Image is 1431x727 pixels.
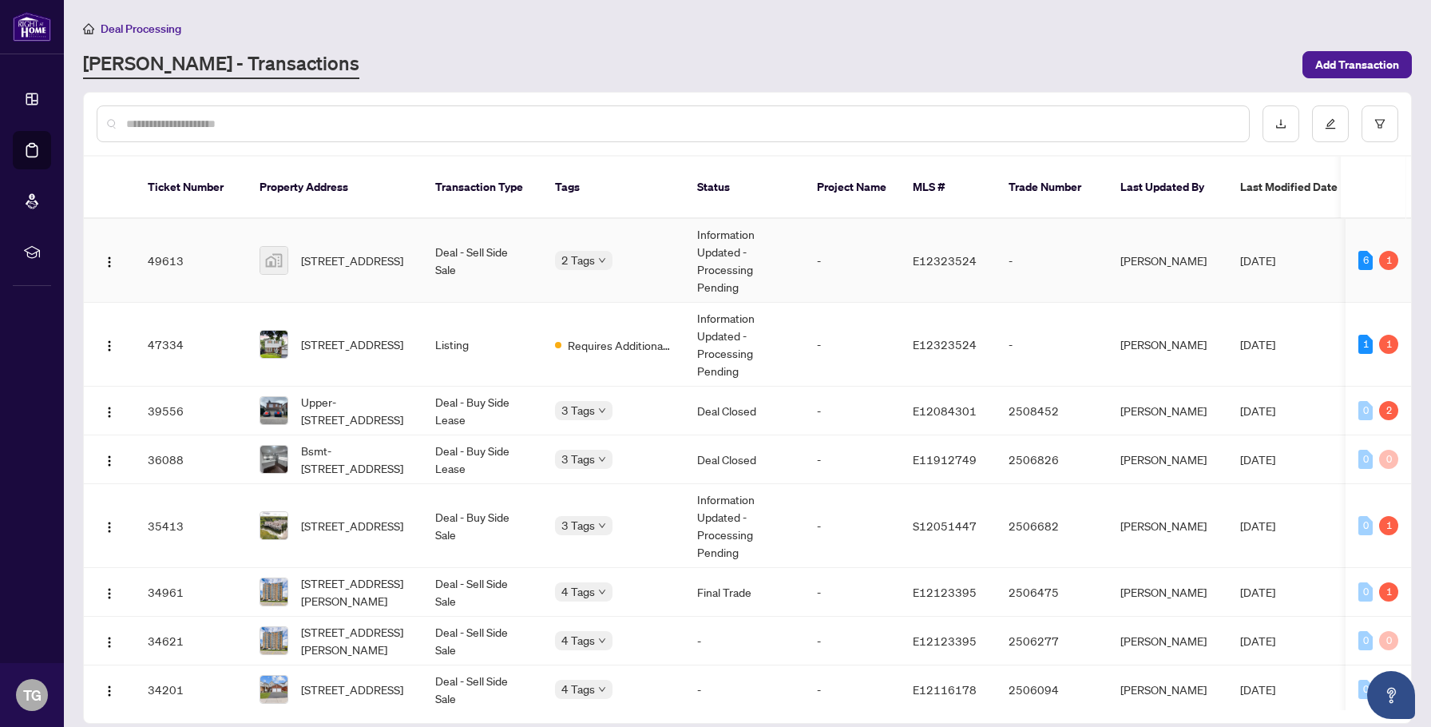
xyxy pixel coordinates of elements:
[97,677,122,702] button: Logo
[913,452,977,467] span: E11912749
[913,585,977,599] span: E12123395
[103,636,116,649] img: Logo
[103,455,116,467] img: Logo
[1379,631,1398,650] div: 0
[1358,251,1373,270] div: 6
[97,628,122,654] button: Logo
[301,252,403,269] span: [STREET_ADDRESS]
[804,303,900,387] td: -
[135,387,247,435] td: 39556
[684,435,804,484] td: Deal Closed
[996,387,1108,435] td: 2508452
[1108,665,1227,714] td: [PERSON_NAME]
[1379,582,1398,602] div: 1
[97,513,122,538] button: Logo
[996,665,1108,714] td: 2506094
[422,435,542,484] td: Deal - Buy Side Lease
[1358,335,1373,354] div: 1
[561,582,595,601] span: 4 Tags
[913,682,977,697] span: E12116178
[103,340,116,352] img: Logo
[598,588,606,596] span: down
[1108,568,1227,617] td: [PERSON_NAME]
[804,484,900,568] td: -
[135,303,247,387] td: 47334
[1358,582,1373,602] div: 0
[103,685,116,697] img: Logo
[1240,634,1275,648] span: [DATE]
[1240,337,1275,352] span: [DATE]
[1240,253,1275,268] span: [DATE]
[422,484,542,568] td: Deal - Buy Side Sale
[1312,105,1349,142] button: edit
[561,680,595,698] span: 4 Tags
[247,157,422,219] th: Property Address
[1367,671,1415,719] button: Open asap
[135,568,247,617] td: 34961
[97,579,122,605] button: Logo
[1108,387,1227,435] td: [PERSON_NAME]
[913,634,977,648] span: E12123395
[1358,450,1373,469] div: 0
[684,665,804,714] td: -
[804,387,900,435] td: -
[103,406,116,419] img: Logo
[996,435,1108,484] td: 2506826
[260,578,287,606] img: thumbnail-img
[135,435,247,484] td: 36088
[561,631,595,650] span: 4 Tags
[1227,157,1371,219] th: Last Modified Date
[301,681,403,698] span: [STREET_ADDRESS]
[1379,516,1398,535] div: 1
[422,568,542,617] td: Deal - Sell Side Sale
[422,387,542,435] td: Deal - Buy Side Lease
[1358,401,1373,420] div: 0
[684,303,804,387] td: Information Updated - Processing Pending
[135,617,247,665] td: 34621
[1108,435,1227,484] td: [PERSON_NAME]
[996,219,1108,303] td: -
[1108,157,1227,219] th: Last Updated By
[1240,403,1275,418] span: [DATE]
[422,219,542,303] td: Deal - Sell Side Sale
[1302,51,1412,78] button: Add Transaction
[260,627,287,654] img: thumbnail-img
[1108,617,1227,665] td: [PERSON_NAME]
[1379,251,1398,270] div: 1
[561,516,595,534] span: 3 Tags
[1108,303,1227,387] td: [PERSON_NAME]
[996,617,1108,665] td: 2506277
[996,157,1108,219] th: Trade Number
[135,665,247,714] td: 34201
[684,387,804,435] td: Deal Closed
[561,251,595,269] span: 2 Tags
[260,446,287,473] img: thumbnail-img
[1362,105,1398,142] button: filter
[1240,518,1275,533] span: [DATE]
[260,331,287,358] img: thumbnail-img
[422,157,542,219] th: Transaction Type
[301,393,410,428] span: Upper-[STREET_ADDRESS]
[684,617,804,665] td: -
[260,397,287,424] img: thumbnail-img
[684,157,804,219] th: Status
[1379,401,1398,420] div: 2
[13,12,51,42] img: logo
[598,407,606,415] span: down
[1240,452,1275,467] span: [DATE]
[1263,105,1299,142] button: download
[804,219,900,303] td: -
[135,484,247,568] td: 35413
[561,401,595,419] span: 3 Tags
[301,442,410,477] span: Bsmt-[STREET_ADDRESS]
[135,157,247,219] th: Ticket Number
[804,617,900,665] td: -
[422,617,542,665] td: Deal - Sell Side Sale
[598,685,606,693] span: down
[804,568,900,617] td: -
[97,248,122,273] button: Logo
[1358,680,1373,699] div: 0
[913,403,977,418] span: E12084301
[561,450,595,468] span: 3 Tags
[103,256,116,268] img: Logo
